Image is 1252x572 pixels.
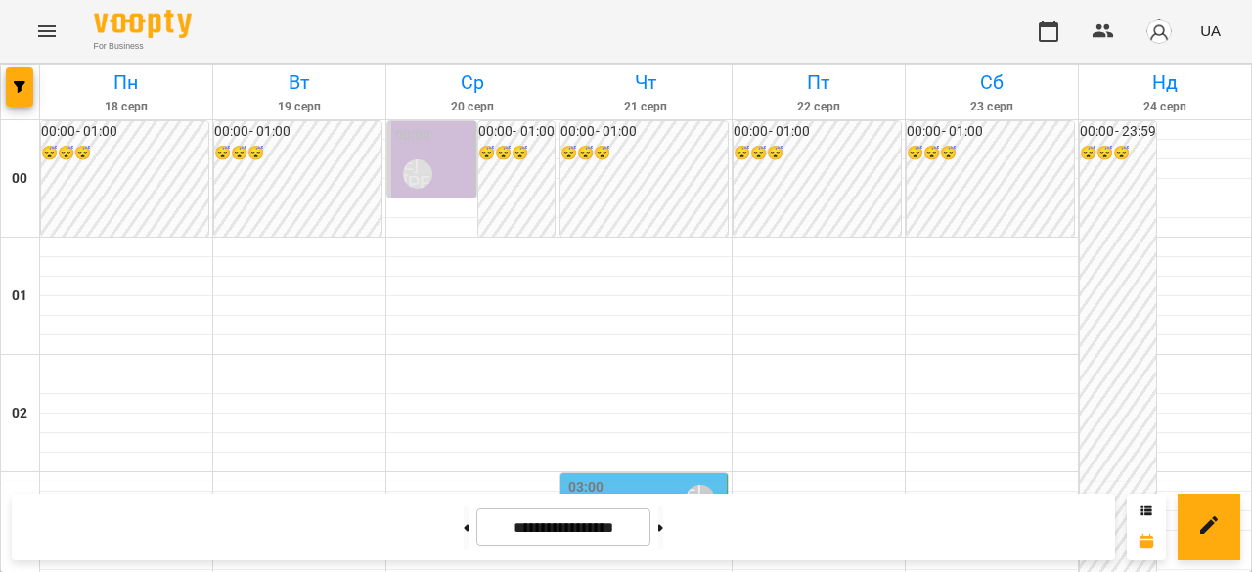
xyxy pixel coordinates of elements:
h6: 😴😴😴 [560,143,728,164]
h6: Ср [389,67,556,98]
h6: 😴😴😴 [214,143,381,164]
h6: 02 [12,403,27,424]
h6: Сб [909,67,1075,98]
div: Ліпатьєва Ольга [403,159,432,189]
button: UA [1192,13,1229,49]
h6: 😴😴😴 [1080,143,1156,164]
h6: 24 серп [1082,98,1248,116]
span: UA [1200,21,1221,41]
img: Voopty Logo [94,10,192,38]
h6: 23 серп [909,98,1075,116]
h6: Пн [43,67,209,98]
h6: 19 серп [216,98,382,116]
button: Menu [23,8,70,55]
h6: 00:00 - 23:59 [1080,121,1156,143]
h6: 00:00 - 01:00 [41,121,208,143]
h6: 01 [12,286,27,307]
h6: 00:00 - 01:00 [214,121,381,143]
h6: 00 [12,168,27,190]
h6: 21 серп [562,98,729,116]
h6: 00:00 - 01:00 [560,121,728,143]
span: For Business [94,40,192,53]
h6: Пт [736,67,902,98]
label: 03:00 [568,477,604,499]
h6: 00:00 - 01:00 [478,121,555,143]
h6: 20 серп [389,98,556,116]
h6: 18 серп [43,98,209,116]
label: 00:00 [395,125,431,147]
h6: Чт [562,67,729,98]
h6: 😴😴😴 [41,143,208,164]
h6: Нд [1082,67,1248,98]
h6: 22 серп [736,98,902,116]
h6: 😴😴😴 [907,143,1074,164]
h6: Вт [216,67,382,98]
h6: 😴😴😴 [478,143,555,164]
p: 0 [395,197,471,220]
img: avatar_s.png [1145,18,1173,45]
h6: 😴😴😴 [734,143,901,164]
h6: 00:00 - 01:00 [907,121,1074,143]
h6: 00:00 - 01:00 [734,121,901,143]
